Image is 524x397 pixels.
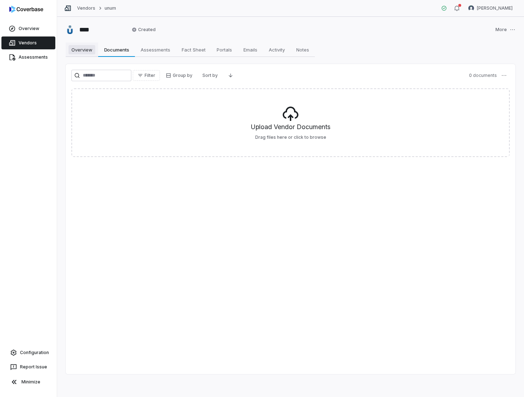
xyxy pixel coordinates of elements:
span: Overview [69,45,95,54]
button: More [493,22,518,37]
button: Minimize [3,375,54,389]
span: [PERSON_NAME] [477,5,513,11]
img: logo-D7KZi-bG.svg [9,6,43,13]
button: Descending [223,70,238,81]
button: Sort by [198,70,222,81]
span: 0 documents [469,73,497,78]
a: Vendors [77,5,95,11]
span: Filter [145,73,155,78]
span: Notes [293,45,312,54]
img: Verity Billson avatar [468,5,474,11]
h5: Upload Vendor Documents [251,122,331,134]
button: Report Issue [3,361,54,373]
button: Filter [133,70,160,81]
span: Created [132,27,156,33]
span: Documents [101,45,132,54]
span: Emails [241,45,260,54]
svg: Descending [228,73,233,78]
a: Vendors [1,36,55,49]
span: Portals [214,45,235,54]
button: Group by [161,70,197,81]
span: Activity [266,45,288,54]
a: Configuration [3,346,54,359]
a: Overview [1,22,55,35]
span: Fact Sheet [179,45,208,54]
span: Assessments [138,45,173,54]
label: Drag files here or click to browse [255,134,326,140]
a: Assessments [1,51,55,64]
a: unum [105,5,116,11]
button: Verity Billson avatar[PERSON_NAME] [464,3,517,14]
